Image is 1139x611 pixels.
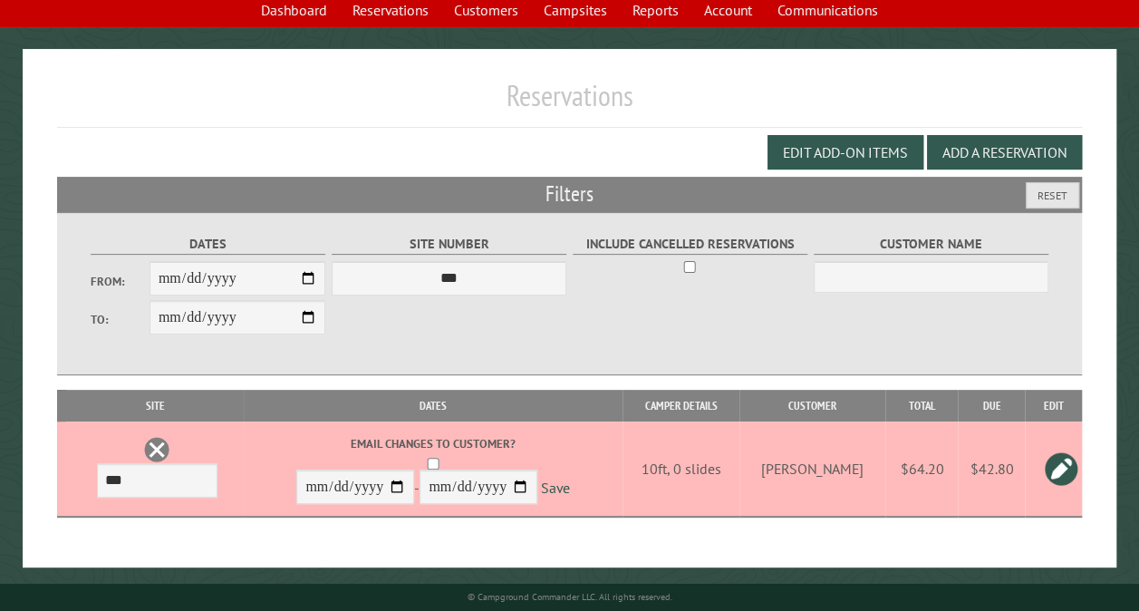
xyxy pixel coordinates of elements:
td: $42.80 [958,422,1025,517]
th: Site [66,390,244,422]
div: - [246,435,620,509]
label: Site Number [332,234,566,255]
label: Customer Name [814,234,1048,255]
label: To: [91,311,150,328]
small: © Campground Commander LLC. All rights reserved. [468,591,672,603]
td: $64.20 [885,422,958,517]
label: Dates [91,234,325,255]
a: Save [541,479,570,497]
th: Due [958,390,1025,422]
a: Delete this reservation [143,436,170,463]
th: Camper Details [623,390,738,422]
label: Email changes to customer? [246,435,620,452]
th: Dates [244,390,623,422]
label: From: [91,273,150,290]
label: Include Cancelled Reservations [573,234,807,255]
h1: Reservations [57,78,1082,128]
th: Customer [739,390,886,422]
button: Reset [1026,182,1079,209]
td: [PERSON_NAME] [739,422,886,517]
button: Add a Reservation [927,135,1082,170]
th: Total [885,390,958,422]
h2: Filters [57,177,1082,211]
td: 10ft, 0 slides [623,422,738,517]
th: Edit [1025,390,1082,422]
button: Edit Add-on Items [767,135,923,170]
